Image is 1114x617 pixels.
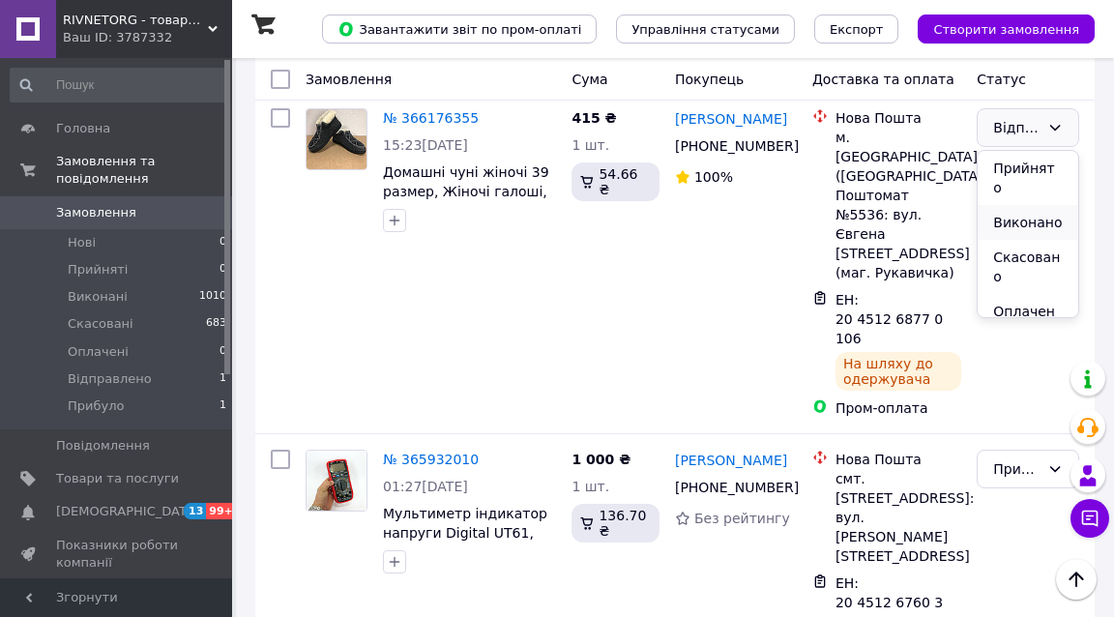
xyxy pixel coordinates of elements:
span: Статус [977,72,1026,87]
span: Доставка та оплата [812,72,954,87]
a: Фото товару [306,108,367,170]
span: Повідомлення [56,437,150,455]
span: RIVNETORG - товари для дому [63,12,208,29]
span: Замовлення та повідомлення [56,153,232,188]
span: Замовлення [306,72,392,87]
img: Фото товару [307,451,366,511]
a: № 366176355 [383,110,479,126]
a: [PERSON_NAME] [675,451,787,470]
li: Оплачено [978,294,1078,348]
span: 1 000 ₴ [572,452,630,467]
span: 683 [206,315,226,333]
div: смт. [STREET_ADDRESS]: вул. [PERSON_NAME][STREET_ADDRESS] [835,469,961,566]
button: Створити замовлення [918,15,1095,44]
div: Відправлено [993,117,1040,138]
span: Показники роботи компанії [56,537,179,572]
span: 100% [694,169,733,185]
div: Ваш ID: 3787332 [63,29,232,46]
a: № 365932010 [383,452,479,467]
div: Пром-оплата [835,398,961,418]
button: Завантажити звіт по пром-оплаті [322,15,597,44]
div: На шляху до одержувача [835,352,961,391]
span: Cума [572,72,607,87]
img: Фото товару [307,109,366,169]
li: Виконано [978,205,1078,240]
span: 415 ₴ [572,110,616,126]
div: Нова Пошта [835,108,961,128]
a: [PERSON_NAME] [675,109,787,129]
span: Виконані [68,288,128,306]
div: 54.66 ₴ [572,162,660,201]
button: Наверх [1056,559,1097,600]
span: Прийняті [68,261,128,279]
a: Домашні чуні жіночі 39 размер, Жіночі галоші, Калоші зимові, Жіночі галоші пінка XL-606 в наявності [383,164,549,257]
span: Головна [56,120,110,137]
input: Пошук [10,68,228,103]
div: Прибуло [993,458,1040,480]
div: [PHONE_NUMBER] [671,474,783,501]
span: 1 шт. [572,137,609,153]
span: Покупець [675,72,744,87]
span: Без рейтингу [694,511,790,526]
span: 0 [220,343,226,361]
span: 13 [184,503,206,519]
span: Замовлення [56,204,136,221]
span: ЕН: 20 4512 6877 0106 [835,292,943,346]
span: Товари та послуги [56,470,179,487]
span: Створити замовлення [933,22,1079,37]
span: 15:23[DATE] [383,137,468,153]
span: 1 шт. [572,479,609,494]
a: Фото товару [306,450,367,512]
li: Скасовано [978,240,1078,294]
span: Управління статусами [631,22,779,37]
span: 99+ [206,503,238,519]
div: 136.70 ₴ [572,504,660,543]
span: 01:27[DATE] [383,479,468,494]
span: Скасовані [68,315,133,333]
span: 1010 [199,288,226,306]
button: Експорт [814,15,899,44]
button: Управління статусами [616,15,795,44]
span: 0 [220,234,226,251]
span: Оплачені [68,343,129,361]
span: 1 [220,397,226,415]
span: Прибуло [68,397,124,415]
span: 1 [220,370,226,388]
div: [PHONE_NUMBER] [671,132,783,160]
li: Прийнято [978,151,1078,205]
span: Завантажити звіт по пром-оплаті [337,20,581,38]
button: Чат з покупцем [1070,499,1109,538]
span: Нові [68,234,96,251]
span: Експорт [830,22,884,37]
span: 0 [220,261,226,279]
a: Створити замовлення [898,20,1095,36]
div: Нова Пошта [835,450,961,469]
div: м. [GEOGRAPHIC_DATA] ([GEOGRAPHIC_DATA].), Поштомат №5536: вул. Євгена [STREET_ADDRESS] (маг. Рук... [835,128,961,282]
span: Відправлено [68,370,152,388]
span: [DEMOGRAPHIC_DATA] [56,503,199,520]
